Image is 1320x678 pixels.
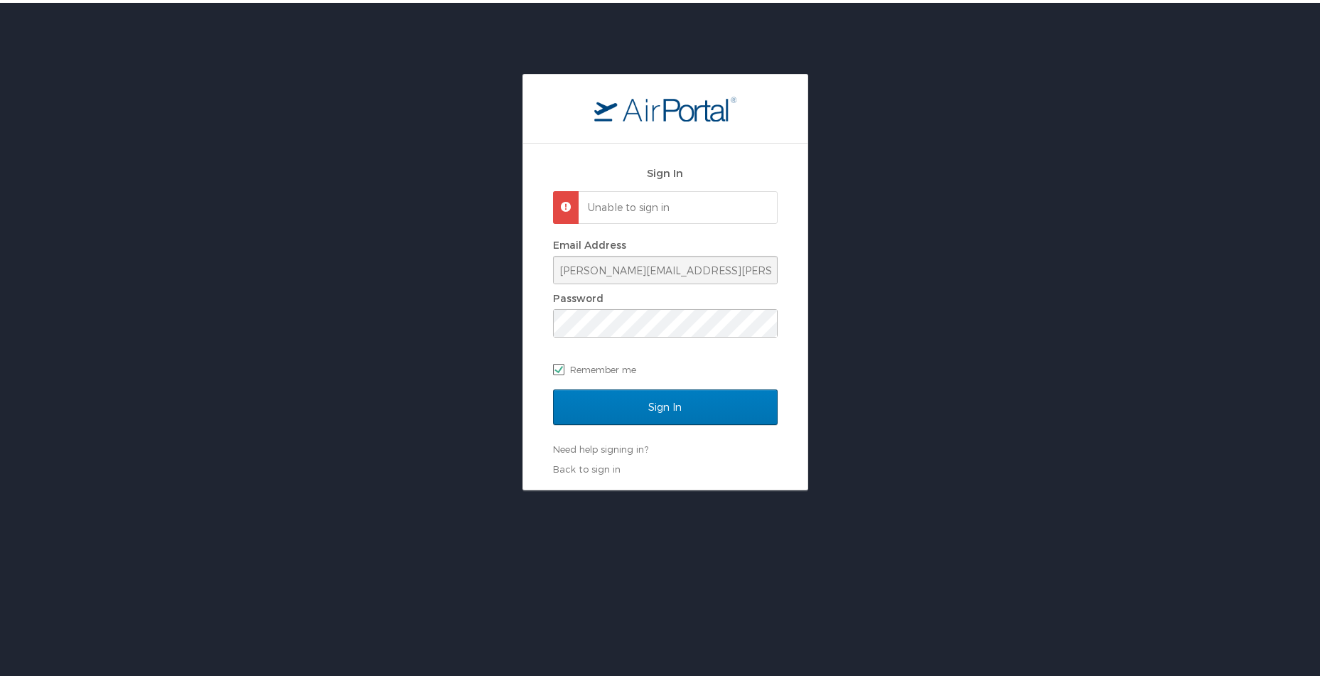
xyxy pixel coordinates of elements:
label: Email Address [553,236,626,248]
a: Need help signing in? [553,441,648,452]
label: Remember me [553,356,778,377]
label: Password [553,289,603,301]
input: Sign In [553,387,778,422]
h2: Sign In [553,162,778,178]
img: logo [594,93,736,119]
p: Unable to sign in [588,198,764,212]
a: Back to sign in [553,461,621,472]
